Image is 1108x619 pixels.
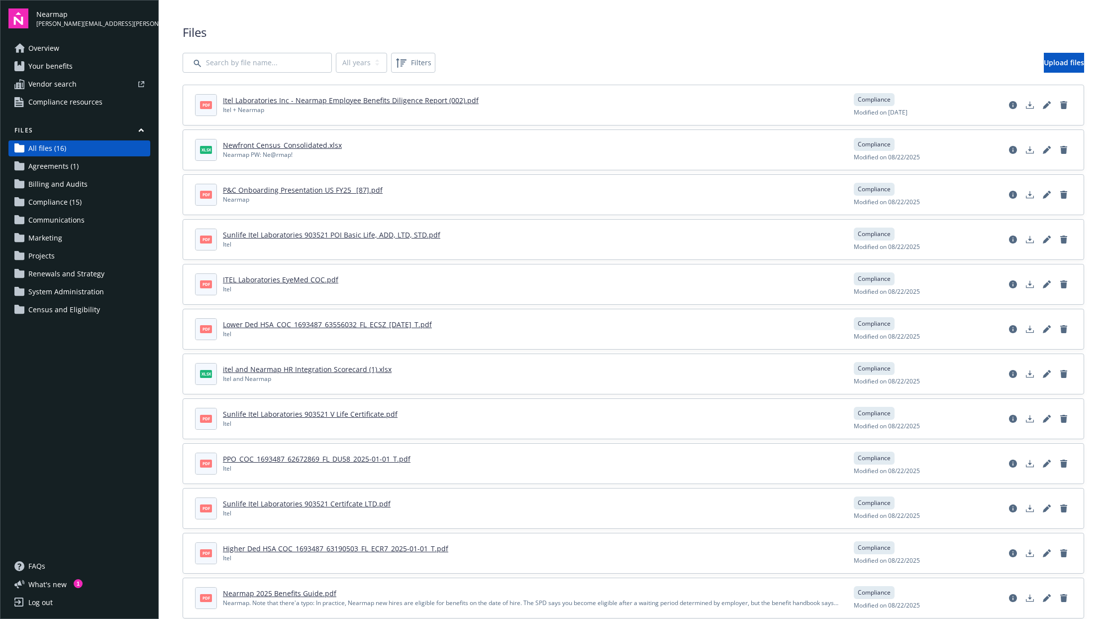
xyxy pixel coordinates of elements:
[223,195,383,204] div: Nearmap
[854,601,920,610] span: Modified on 08/22/2025
[223,106,479,115] div: Itel + Nearmap
[858,543,891,552] span: Compliance
[28,579,67,590] span: What ' s new
[854,198,920,207] span: Modified on 08/22/2025
[200,504,212,512] span: pdf
[1022,142,1038,158] a: Download document
[8,158,150,174] a: Agreements (1)
[1039,187,1055,203] a: Edit document
[1056,321,1072,337] a: Delete document
[1039,545,1055,561] a: Edit document
[1056,545,1072,561] a: Delete document
[28,176,88,192] span: Billing and Audits
[183,24,1084,41] span: Files
[223,374,392,383] div: Itel and Nearmap
[1005,500,1021,516] a: View file details
[1056,366,1072,382] a: Delete document
[8,194,150,210] a: Compliance (15)
[858,230,891,239] span: Compliance
[1039,411,1055,427] a: Edit document
[8,266,150,282] a: Renewals and Strategy
[1022,590,1038,606] a: Download document
[8,302,150,318] a: Census and Eligibility
[1039,366,1055,382] a: Edit document
[858,140,891,149] span: Compliance
[28,76,77,92] span: Vendor search
[200,549,212,557] span: pdf
[223,409,398,419] a: Sunlife Itel Laboratories 903521 V Life Certificate.pdf
[854,467,920,476] span: Modified on 08/22/2025
[223,509,391,518] div: Itel
[8,212,150,228] a: Communications
[8,126,150,138] button: Files
[411,57,431,68] span: Filters
[1044,58,1084,67] span: Upload files
[28,58,73,74] span: Your benefits
[200,415,212,422] span: pdf
[28,558,45,574] span: FAQs
[223,320,432,329] a: Lower Ded HSA_COC_1693487_63556032_FL_ECSZ_[DATE]_T.pdf
[223,454,410,464] a: PPO_COC_1693487_62672869_FL_DU58_2025-01-01_T.pdf
[1005,545,1021,561] a: View file details
[223,240,440,249] div: Itel
[8,579,83,590] button: What's new1
[858,319,891,328] span: Compliance
[74,579,83,588] div: 1
[223,599,842,608] div: Nearmap. Note that there'a typo: In practice, Nearmap new hires are eligible for benefits on the ...
[223,96,479,105] a: Itel Laboratories Inc - Nearmap Employee Benefits Diligence Report (002).pdf
[8,558,150,574] a: FAQs
[1005,456,1021,472] a: View file details
[28,194,82,210] span: Compliance (15)
[1005,142,1021,158] a: View file details
[1022,545,1038,561] a: Download document
[223,185,383,195] a: P&C Onboarding Presentation US FY25 _[87].pdf
[1005,187,1021,203] a: View file details
[854,332,920,341] span: Modified on 08/22/2025
[223,365,392,374] a: itel and Nearmap HR Integration Scorecard (1).xlsx
[223,275,338,284] a: ITEL Laboratories EyeMed COC.pdf
[854,377,920,386] span: Modified on 08/22/2025
[28,595,53,611] div: Log out
[1022,411,1038,427] a: Download document
[28,248,55,264] span: Projects
[36,19,150,28] span: [PERSON_NAME][EMAIL_ADDRESS][PERSON_NAME][DOMAIN_NAME]
[8,76,150,92] a: Vendor search
[223,554,448,563] div: Itel
[223,499,391,508] a: Sunlife Itel Laboratories 903521 Certifcate LTD.pdf
[1056,411,1072,427] a: Delete document
[1022,232,1038,248] a: Download document
[28,266,104,282] span: Renewals and Strategy
[391,53,435,73] button: Filters
[1039,142,1055,158] a: Edit document
[858,274,891,283] span: Compliance
[1022,456,1038,472] a: Download document
[1056,276,1072,292] a: Delete document
[28,302,100,318] span: Census and Eligibility
[200,460,212,467] span: pdf
[28,140,66,156] span: All files (16)
[200,146,212,153] span: xlsx
[200,101,212,109] span: pdf
[1039,97,1055,113] a: Edit document
[1005,276,1021,292] a: View file details
[854,422,920,431] span: Modified on 08/22/2025
[223,150,342,159] div: Nearmap PW: Ne@rmap!
[1022,187,1038,203] a: Download document
[223,330,432,339] div: Itel
[1056,97,1072,113] a: Delete document
[858,364,891,373] span: Compliance
[1005,590,1021,606] a: View file details
[1005,321,1021,337] a: View file details
[8,284,150,300] a: System Administration
[1005,366,1021,382] a: View file details
[8,140,150,156] a: All files (16)
[1005,97,1021,113] a: View file details
[1056,187,1072,203] a: Delete document
[8,248,150,264] a: Projects
[1056,500,1072,516] a: Delete document
[223,285,338,294] div: Itel
[8,176,150,192] a: Billing and Audits
[1039,500,1055,516] a: Edit document
[1039,590,1055,606] a: Edit document
[200,236,212,243] span: pdf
